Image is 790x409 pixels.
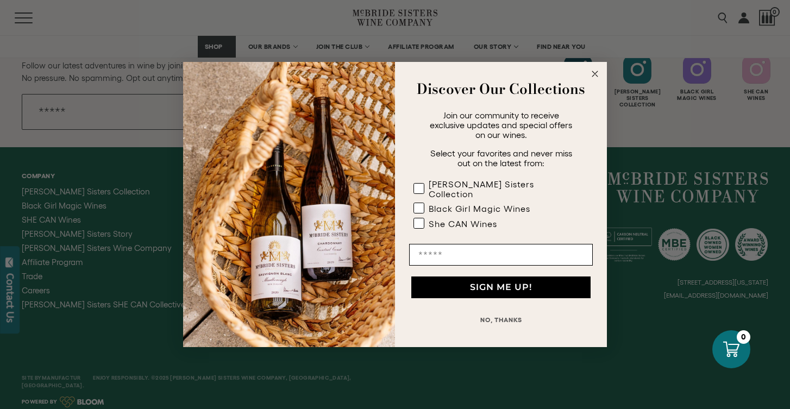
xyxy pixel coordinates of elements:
div: Black Girl Magic Wines [429,204,530,213]
button: Close dialog [588,67,601,80]
span: Select your favorites and never miss out on the latest from: [430,148,572,168]
button: SIGN ME UP! [411,276,591,298]
img: 42653730-7e35-4af7-a99d-12bf478283cf.jpeg [183,62,395,347]
div: 0 [737,330,750,344]
input: Email [409,244,593,266]
div: She CAN Wines [429,219,497,229]
span: Join our community to receive exclusive updates and special offers on our wines. [430,110,572,140]
div: [PERSON_NAME] Sisters Collection [429,179,571,199]
button: NO, THANKS [409,309,593,331]
strong: Discover Our Collections [417,78,585,99]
